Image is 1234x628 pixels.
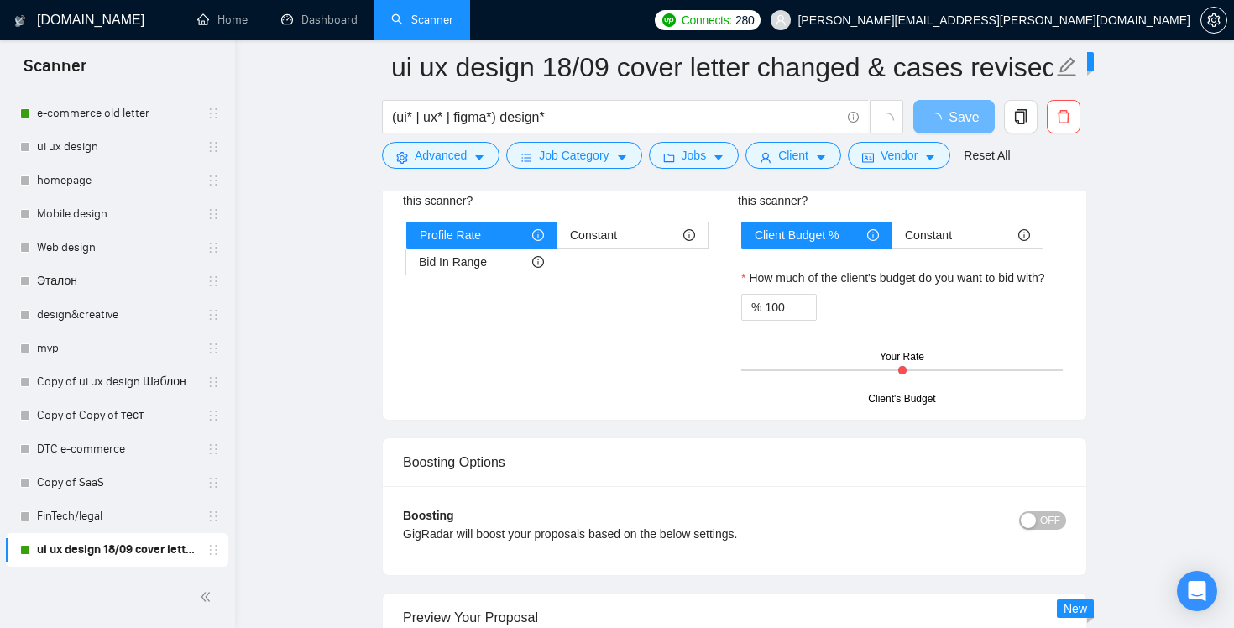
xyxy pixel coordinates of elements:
[755,222,839,248] span: Client Budget %
[735,11,754,29] span: 280
[532,229,544,241] span: info-circle
[765,295,816,320] input: How much of the client's budget do you want to bid with?
[415,146,467,165] span: Advanced
[949,107,979,128] span: Save
[207,476,220,489] span: holder
[403,509,454,522] b: Boosting
[964,146,1010,165] a: Reset All
[200,589,217,605] span: double-left
[14,8,26,34] img: logo
[1048,109,1080,124] span: delete
[848,142,950,169] button: idcardVendorcaret-down
[1200,13,1227,27] a: setting
[197,13,248,27] a: homeHome
[207,174,220,187] span: holder
[382,142,499,169] button: settingAdvancedcaret-down
[1201,13,1226,27] span: setting
[37,231,196,264] a: Web design
[1177,571,1217,611] div: Open Intercom Messenger
[1004,100,1038,133] button: copy
[207,543,220,557] span: holder
[880,349,924,365] div: Your Rate
[37,533,196,567] a: ui ux design 18/09 cover letter changed & cases revised
[403,173,731,210] div: How much do you want to bid for the hourly projects found by this scanner?
[37,130,196,164] a: ui ux design
[862,151,874,164] span: idcard
[403,438,1066,486] div: Boosting Options
[532,256,544,268] span: info-circle
[207,275,220,288] span: holder
[928,113,949,126] span: loading
[207,510,220,523] span: holder
[37,332,196,365] a: mvp
[37,298,196,332] a: design&creative
[913,100,995,133] button: Save
[848,112,859,123] span: info-circle
[741,269,1045,287] label: How much of the client's budget do you want to bid with?
[419,249,487,275] span: Bid In Range
[738,173,1066,210] div: How much do you want to bid for the fixed price jobs found by this scanner?
[37,197,196,231] a: Mobile design
[207,207,220,221] span: holder
[37,164,196,197] a: homepage
[37,97,196,130] a: e-commerce old letter
[403,525,901,543] div: GigRadar will boost your proposals based on the below settings.
[391,13,453,27] a: searchScanner
[663,151,675,164] span: folder
[775,14,787,26] span: user
[682,146,707,165] span: Jobs
[391,46,1053,88] input: Scanner name...
[1200,7,1227,34] button: setting
[207,409,220,422] span: holder
[37,399,196,432] a: Copy of Copy of тест
[1040,511,1060,530] span: OFF
[207,140,220,154] span: holder
[207,375,220,389] span: holder
[649,142,740,169] button: folderJobscaret-down
[506,142,641,169] button: barsJob Categorycaret-down
[1047,100,1080,133] button: delete
[683,229,695,241] span: info-circle
[713,151,724,164] span: caret-down
[207,308,220,322] span: holder
[924,151,936,164] span: caret-down
[1064,602,1087,615] span: New
[905,222,952,248] span: Constant
[879,113,894,128] span: loading
[207,442,220,456] span: holder
[392,107,840,128] input: Search Freelance Jobs...
[420,222,481,248] span: Profile Rate
[760,151,771,164] span: user
[37,500,196,533] a: FinTech/legal
[1005,109,1037,124] span: copy
[207,342,220,355] span: holder
[396,151,408,164] span: setting
[867,229,879,241] span: info-circle
[37,432,196,466] a: DTC e-commerce
[281,13,358,27] a: dashboardDashboard
[662,13,676,27] img: upwork-logo.png
[539,146,609,165] span: Job Category
[37,264,196,298] a: Эталон
[520,151,532,164] span: bars
[1018,229,1030,241] span: info-circle
[10,54,100,89] span: Scanner
[570,222,617,248] span: Constant
[778,146,808,165] span: Client
[1056,56,1078,78] span: edit
[745,142,841,169] button: userClientcaret-down
[881,146,918,165] span: Vendor
[37,365,196,399] a: Copy of ui ux design Шаблон
[815,151,827,164] span: caret-down
[207,107,220,120] span: holder
[473,151,485,164] span: caret-down
[616,151,628,164] span: caret-down
[207,241,220,254] span: holder
[868,391,935,407] div: Client's Budget
[682,11,732,29] span: Connects:
[37,466,196,500] a: Copy of SaaS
